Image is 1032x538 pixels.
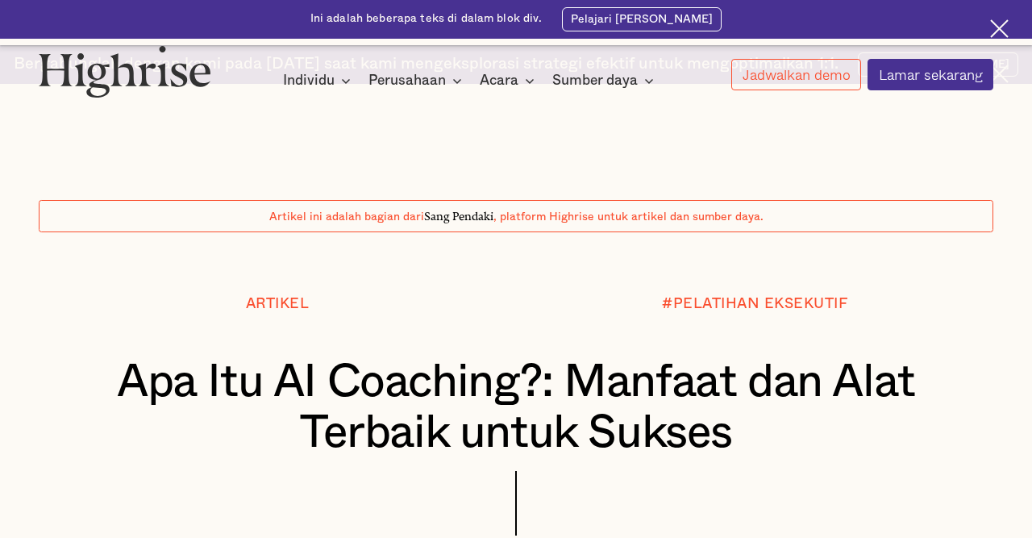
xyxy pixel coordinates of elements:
font: Perusahaan [368,73,446,87]
div: Acara [480,71,539,90]
font: Artikel ini adalah bagian dari [269,211,424,223]
font: , platform Highrise untuk artikel dan sumber daya. [493,211,764,223]
a: Jadwalkan demo [731,59,861,90]
font: Artikel [246,297,310,311]
font: Acara [480,73,518,87]
font: #PELATIHAN EKSEKUTIF [662,297,847,311]
img: Logo gedung tinggi [39,45,211,98]
font: Apa Itu AI Coaching?: Manfaat dan Alat Terbaik untuk Sukses [117,359,915,456]
div: Individu [283,71,356,90]
font: Individu [283,73,335,87]
font: Sang Pendaki [424,210,493,217]
a: Lamar sekarang [868,59,993,91]
font: Sumber daya [552,73,638,87]
div: Sumber daya [552,71,659,90]
div: Perusahaan [368,71,467,90]
font: Lamar sekarang [879,64,983,85]
font: Jadwalkan demo [743,64,851,85]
